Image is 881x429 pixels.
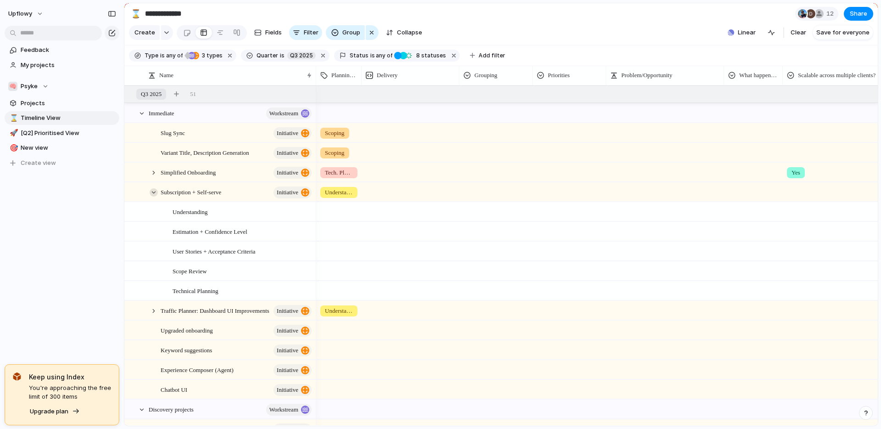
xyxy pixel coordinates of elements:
[30,407,68,416] span: Upgrade plan
[269,403,298,416] span: workstream
[273,325,312,337] button: initiative
[190,90,196,99] span: 51
[273,186,312,198] button: initiative
[266,404,312,416] button: workstream
[273,127,312,139] button: initiative
[265,28,282,37] span: Fields
[27,405,83,418] button: Upgrade plan
[273,167,312,179] button: initiative
[5,126,119,140] a: 🚀[Q2] Prioritised View
[277,364,298,377] span: initiative
[173,206,208,217] span: Understanding
[479,51,505,60] span: Add filter
[161,147,249,158] span: Variant Title, Description Generation
[285,51,318,61] button: Q3 2025
[850,9,867,18] span: Share
[280,51,284,60] span: is
[816,28,870,37] span: Save for everyone
[739,71,778,80] span: What happens if we don't?
[289,25,322,40] button: Filter
[325,188,353,197] span: Understanding
[792,168,800,177] span: Yes
[738,28,756,37] span: Linear
[277,166,298,179] span: initiative
[129,25,160,40] button: Create
[161,305,269,316] span: Traffic Planner: Dashboard UI Improvements
[160,51,165,60] span: is
[326,25,365,40] button: Group
[325,168,353,177] span: Tech. Planning
[382,25,426,40] button: Collapse
[266,107,312,119] button: workstream
[29,384,112,401] span: You're approaching the free limit of 300 items
[278,51,286,61] button: is
[173,265,207,276] span: Scope Review
[165,51,183,60] span: any of
[158,51,184,61] button: isany of
[621,71,672,80] span: Problem/Opportunity
[290,51,313,60] span: Q3 2025
[131,7,141,20] div: ⌛
[8,129,17,138] button: 🚀
[8,113,17,123] button: ⌛
[325,148,345,158] span: Scoping
[273,364,312,376] button: initiative
[128,6,143,21] button: ⌛
[273,344,312,356] button: initiative
[791,28,806,37] span: Clear
[8,82,17,91] div: 🧠
[787,25,810,40] button: Clear
[342,28,360,37] span: Group
[5,79,119,93] button: 🧠Psyke
[21,45,116,55] span: Feedback
[173,285,218,296] span: Technical Planning
[277,147,298,159] span: initiative
[21,61,116,70] span: My projects
[277,186,298,199] span: initiative
[5,156,119,170] button: Create view
[10,128,16,138] div: 🚀
[277,127,298,140] span: initiative
[370,51,375,60] span: is
[5,96,119,110] a: Projects
[173,226,247,237] span: Estimation + Confidence Level
[273,384,312,396] button: initiative
[256,51,278,60] span: Quarter
[413,52,421,59] span: 8
[149,107,174,118] span: Immediate
[277,384,298,396] span: initiative
[393,51,448,61] button: 8 statuses
[161,364,234,375] span: Experience Composer (Agent)
[21,99,116,108] span: Projects
[798,71,875,80] span: Scalable across multiple clients?
[331,71,357,80] span: Planning Stage
[277,305,298,317] span: initiative
[844,7,873,21] button: Share
[10,113,16,124] div: ⌛
[161,127,185,138] span: Slug Sync
[368,51,395,61] button: isany of
[325,129,345,138] span: Scoping
[199,52,206,59] span: 3
[4,6,48,21] button: upflowy
[813,25,873,40] button: Save for everyone
[199,51,223,60] span: types
[184,51,224,61] button: 3 types
[21,158,56,168] span: Create view
[29,372,112,382] span: Keep using Index
[325,306,353,316] span: Understanding
[304,28,318,37] span: Filter
[21,143,116,152] span: New view
[161,384,187,395] span: Chatbot UI
[161,325,213,335] span: Upgraded onboarding
[21,113,116,123] span: Timeline View
[5,111,119,125] div: ⌛Timeline View
[161,344,212,355] span: Keyword suggestions
[161,167,216,177] span: Simplified Onboarding
[21,82,38,91] span: Psyke
[5,58,119,72] a: My projects
[350,51,368,60] span: Status
[273,147,312,159] button: initiative
[141,90,162,99] span: Q3 2025
[173,246,256,256] span: User Stories + Acceptance Criteria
